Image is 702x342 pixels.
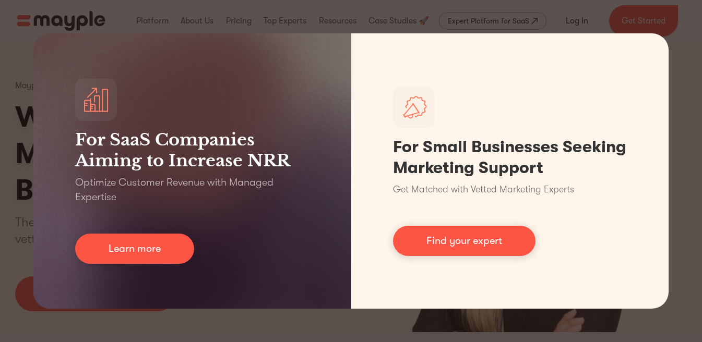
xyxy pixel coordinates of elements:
[75,129,310,171] h3: For SaaS Companies Aiming to Increase NRR
[393,182,574,197] p: Get Matched with Vetted Marketing Experts
[393,137,627,178] h1: For Small Businesses Seeking Marketing Support
[75,175,310,204] p: Optimize Customer Revenue with Managed Expertise
[75,234,194,264] a: Learn more
[393,226,536,256] a: Find your expert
